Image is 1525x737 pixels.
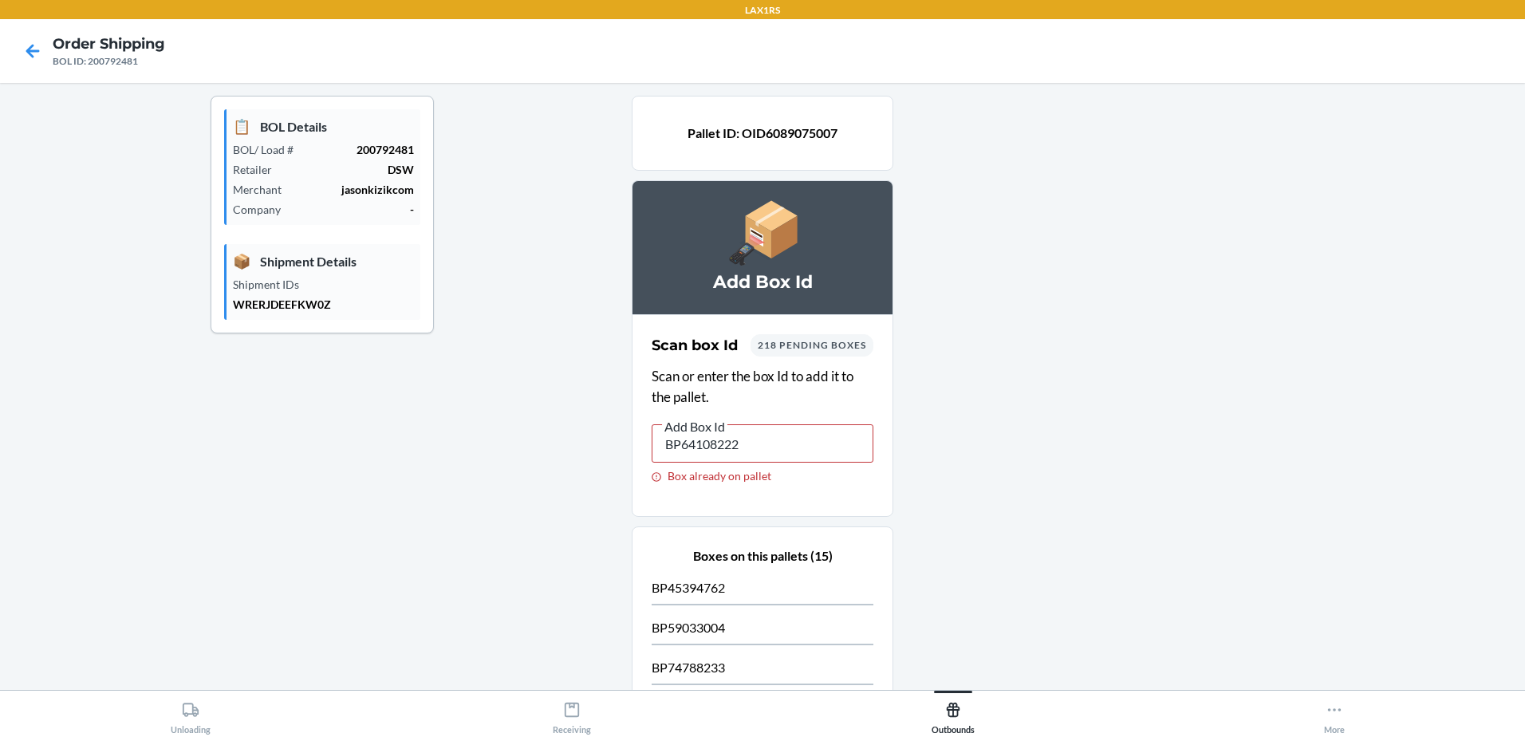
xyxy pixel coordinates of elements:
h2: Scan box Id [652,335,738,356]
p: Company [233,201,294,218]
p: Merchant [233,181,294,198]
input: Add Box Id Box already on pallet [652,424,873,463]
span: Add Box Id [662,419,727,435]
h3: Add Box Id [652,270,873,295]
h4: Order Shipping [53,33,165,54]
p: DSW [285,161,414,178]
div: Box already on pallet [652,469,873,483]
div: BOL ID: 200792481 [53,54,165,69]
p: Shipment Details [233,250,414,272]
p: BOL/ Load # [233,141,306,158]
button: More [1144,691,1525,735]
p: - [294,201,414,218]
p: 200792481 [306,141,414,158]
p: BOL Details [233,116,414,137]
div: Receiving [553,695,591,735]
div: More [1324,695,1345,735]
p: Retailer [233,161,285,178]
p: WRERJDEEFKW0Z [233,296,414,313]
p: BP59033004 [652,618,873,637]
p: BP74788233 [652,658,873,677]
p: Pallet ID: OID6089075007 [652,124,873,143]
span: 218 pending boxes [758,339,866,351]
p: jasonkizikcom [294,181,414,198]
div: Outbounds [932,695,975,735]
span: 📦 [233,250,250,272]
div: Unloading [171,695,211,735]
button: Receiving [381,691,762,735]
button: Outbounds [762,691,1144,735]
span: Boxes on this pallets (15) [693,546,833,566]
p: Scan or enter the box Id to add it to the pallet. [652,366,873,407]
p: Shipment IDs [233,276,312,293]
p: LAX1RS [745,3,780,18]
p: BP45394762 [652,578,873,597]
span: 📋 [233,116,250,137]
